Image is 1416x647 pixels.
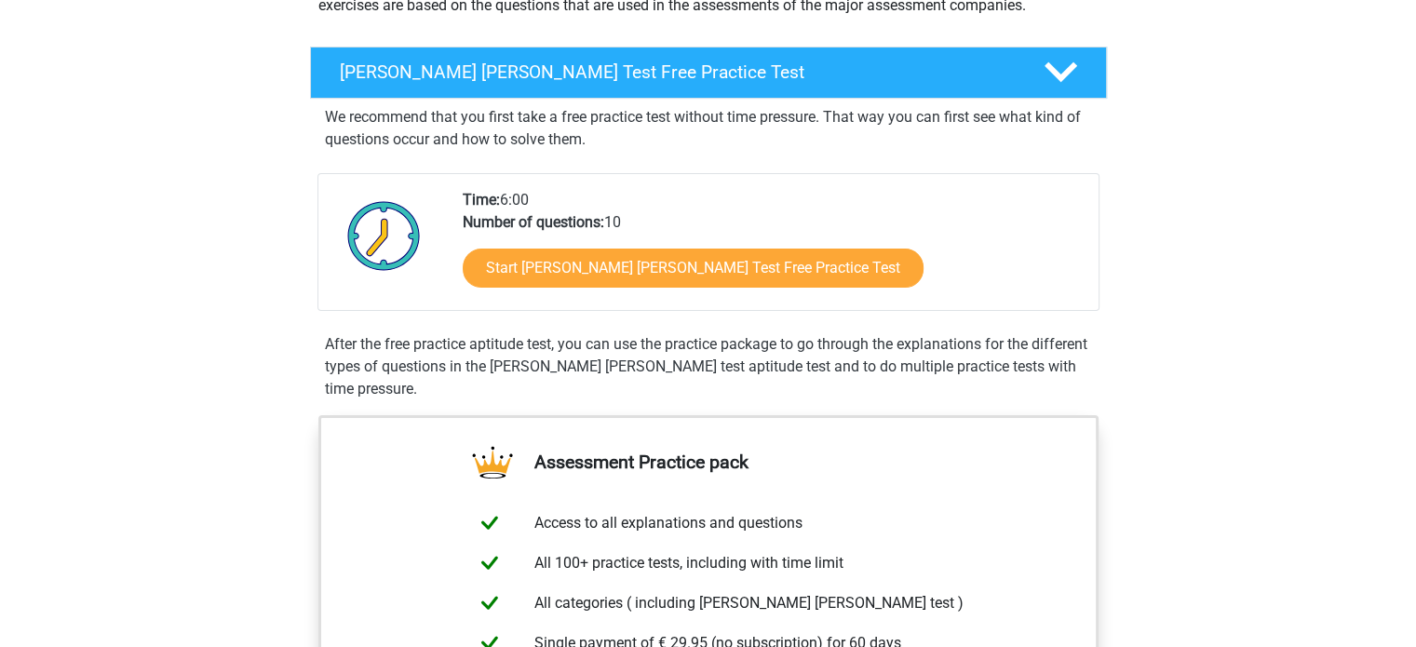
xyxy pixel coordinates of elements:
[325,106,1092,151] p: We recommend that you first take a free practice test without time pressure. That way you can fir...
[463,213,604,231] b: Number of questions:
[303,47,1114,99] a: [PERSON_NAME] [PERSON_NAME] Test Free Practice Test
[463,249,924,288] a: Start [PERSON_NAME] [PERSON_NAME] Test Free Practice Test
[449,189,1098,310] div: 6:00 10
[317,333,1099,400] div: After the free practice aptitude test, you can use the practice package to go through the explana...
[340,61,1014,83] h4: [PERSON_NAME] [PERSON_NAME] Test Free Practice Test
[463,191,500,209] b: Time:
[337,189,431,282] img: Clock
